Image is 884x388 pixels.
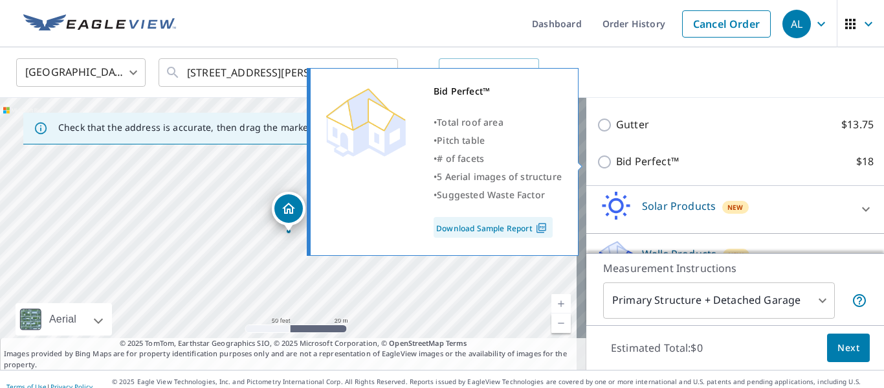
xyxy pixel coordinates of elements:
div: • [434,131,562,150]
a: Current Level 19, Zoom In [551,294,571,314]
div: OR [411,58,539,87]
a: Download Sample Report [434,217,553,238]
p: Measurement Instructions [603,260,867,276]
p: Gutter [616,117,649,133]
div: Bid Perfect™ [434,82,562,100]
a: Cancel Order [682,10,771,38]
div: Aerial [45,303,80,336]
span: 5 Aerial images of structure [437,170,562,183]
a: Current Level 19, Zoom Out [551,314,571,333]
img: EV Logo [23,14,176,34]
p: Walls Products [642,246,716,262]
span: Your report will include the primary structure and a detached garage if one exists. [852,293,867,308]
span: Total roof area [437,116,503,128]
span: © 2025 TomTom, Earthstar Geographics SIO, © 2025 Microsoft Corporation, © [120,338,467,349]
p: Estimated Total: $0 [601,334,713,362]
span: Next [837,340,859,356]
div: Aerial [16,303,112,336]
span: Suggested Waste Factor [437,188,545,201]
div: Solar ProductsNew [597,191,874,228]
span: Pitch table [437,134,485,146]
p: Check that the address is accurate, then drag the marker over the correct structure. [58,122,431,133]
div: • [434,186,562,204]
div: [GEOGRAPHIC_DATA] [16,54,146,91]
div: • [434,150,562,168]
a: OpenStreetMap [389,338,443,348]
span: # of facets [437,152,484,165]
div: Primary Structure + Detached Garage [603,282,835,319]
div: • [434,168,562,186]
div: Dropped pin, building 1, Residential property, 21 Appleby Ln East Brunswick, NJ 08816 [272,192,305,232]
p: $13.75 [841,117,874,133]
input: Search by address or latitude-longitude [187,54,371,91]
div: Walls ProductsNew [597,239,874,276]
button: Next [827,334,870,363]
img: Premium [320,82,411,160]
p: $18 [856,154,874,170]
span: New [728,250,744,260]
div: • [434,113,562,131]
div: AL [782,10,811,38]
span: New [727,202,744,212]
img: Pdf Icon [533,222,550,234]
p: Solar Products [642,198,716,214]
p: Bid Perfect™ [616,154,679,170]
a: Upload Blueprint [439,58,538,87]
a: Terms [446,338,467,348]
